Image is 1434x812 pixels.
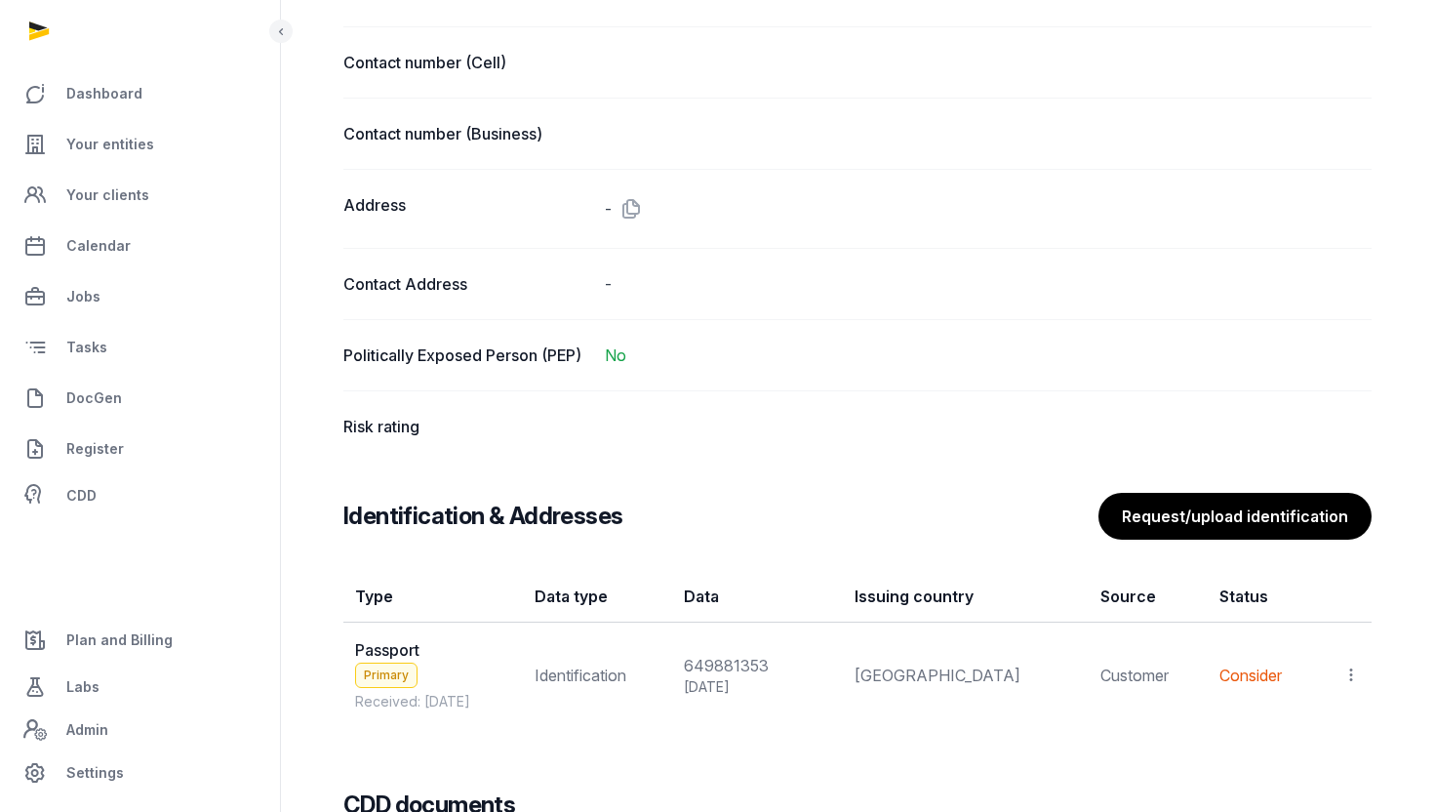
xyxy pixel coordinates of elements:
th: Data type [523,571,672,623]
a: Jobs [16,273,264,320]
div: - [605,193,1373,224]
span: Register [66,437,124,461]
dt: Contact number (Cell) [343,51,589,74]
a: Register [16,426,264,472]
dt: Address [343,193,589,224]
dt: Contact Address [343,272,589,296]
th: Data [672,571,844,623]
a: Admin [16,710,264,750]
a: Tasks [16,324,264,371]
span: CDD [66,484,97,507]
span: Dashboard [66,82,142,105]
a: Dashboard [16,70,264,117]
td: [GEOGRAPHIC_DATA] [843,623,1088,728]
a: Labs [16,664,264,710]
a: Settings [16,750,264,796]
th: Source [1089,571,1208,623]
dd: No [605,344,1373,367]
th: Status [1208,571,1319,623]
td: Identification [523,623,672,728]
th: Issuing country [843,571,1088,623]
span: Passport [355,640,419,660]
span: DocGen [66,386,122,410]
dt: Politically Exposed Person (PEP) [343,344,589,367]
span: Primary [355,663,418,688]
span: Labs [66,675,100,699]
div: Customer [1100,664,1196,687]
dt: Contact number (Business) [343,122,589,145]
th: Type [343,571,523,623]
span: Tasks [66,336,107,359]
div: [DATE] [684,677,832,697]
a: Plan and Billing [16,617,264,664]
a: Calendar [16,223,264,269]
span: Settings [66,761,124,785]
a: Your clients [16,172,264,219]
span: Consider [1219,666,1282,685]
a: CDD [16,476,264,515]
h3: Identification & Addresses [343,501,622,532]
span: Calendar [66,234,131,258]
dt: Risk rating [343,415,589,438]
div: 649881353 [684,654,832,677]
a: Your entities [16,121,264,168]
a: DocGen [16,375,264,422]
span: Jobs [66,285,100,308]
button: Request/upload identification [1098,493,1372,540]
span: Admin [66,718,108,742]
span: Your entities [66,133,154,156]
span: Received: [DATE] [355,692,511,711]
div: - [605,272,1373,296]
span: Plan and Billing [66,629,173,652]
span: Your clients [66,183,149,207]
